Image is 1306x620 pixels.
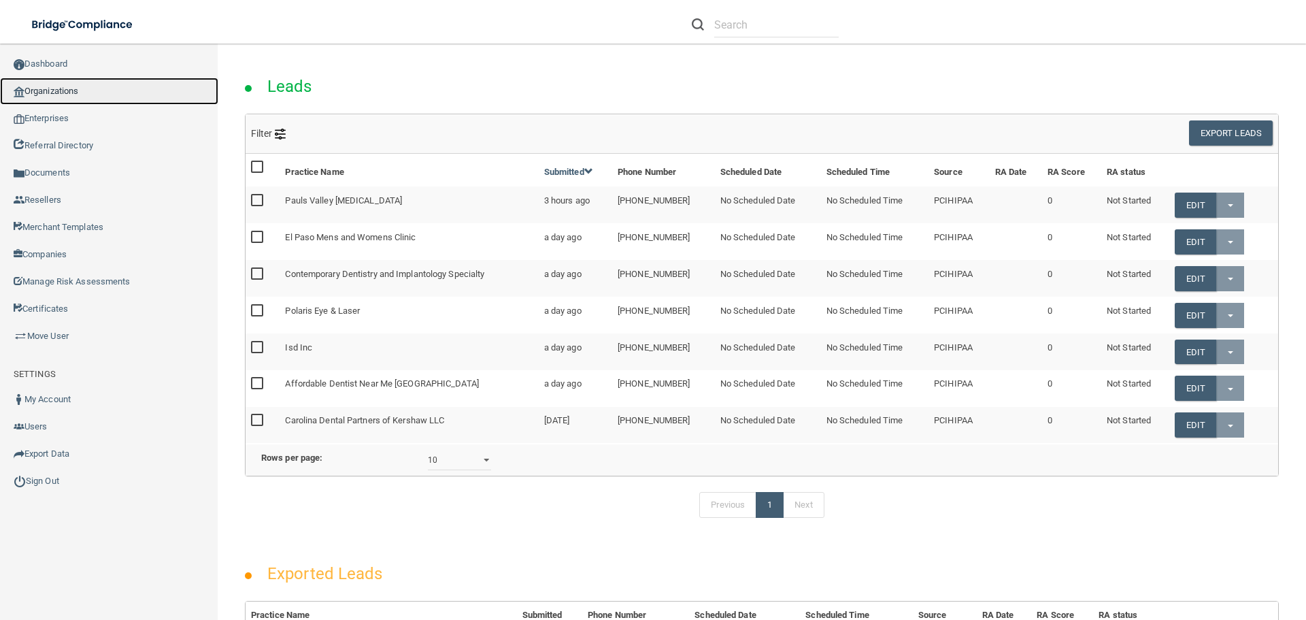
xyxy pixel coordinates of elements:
td: PCIHIPAA [928,260,990,297]
td: No Scheduled Date [715,333,821,370]
td: [PHONE_NUMBER] [612,186,715,223]
td: No Scheduled Time [821,370,928,407]
td: No Scheduled Date [715,186,821,223]
img: icon-export.b9366987.png [14,448,24,459]
td: Isd Inc [280,333,538,370]
a: Edit [1175,340,1216,365]
td: No Scheduled Time [821,223,928,260]
td: 0 [1042,370,1101,407]
td: [DATE] [539,407,612,443]
img: icon-documents.8dae5593.png [14,168,24,179]
a: Submitted [544,167,593,177]
th: Scheduled Date [715,154,821,186]
a: Edit [1175,193,1216,218]
button: Export Leads [1189,120,1273,146]
td: Pauls Valley [MEDICAL_DATA] [280,186,538,223]
td: PCIHIPAA [928,370,990,407]
img: ic_user_dark.df1a06c3.png [14,394,24,405]
td: Not Started [1101,186,1169,223]
label: SETTINGS [14,366,56,382]
td: [PHONE_NUMBER] [612,260,715,297]
td: a day ago [539,370,612,407]
span: Filter [251,128,286,139]
img: bridge_compliance_login_screen.278c3ca4.svg [20,11,146,39]
img: ic_dashboard_dark.d01f4a41.png [14,59,24,70]
td: PCIHIPAA [928,186,990,223]
td: 0 [1042,260,1101,297]
td: Affordable Dentist Near Me [GEOGRAPHIC_DATA] [280,370,538,407]
img: ic_power_dark.7ecde6b1.png [14,475,26,487]
td: 3 hours ago [539,186,612,223]
td: El Paso Mens and Womens Clinic [280,223,538,260]
img: organization-icon.f8decf85.png [14,86,24,97]
a: Edit [1175,229,1216,255]
td: [PHONE_NUMBER] [612,407,715,443]
td: a day ago [539,260,612,297]
h2: Leads [254,67,326,105]
td: 0 [1042,297,1101,333]
input: Search [714,12,839,37]
td: No Scheduled Time [821,333,928,370]
td: No Scheduled Date [715,297,821,333]
td: a day ago [539,223,612,260]
td: Polaris Eye & Laser [280,297,538,333]
td: 0 [1042,407,1101,443]
h2: Exported Leads [254,555,396,593]
td: [PHONE_NUMBER] [612,333,715,370]
a: Edit [1175,266,1216,291]
th: Source [928,154,990,186]
img: ic-search.3b580494.png [692,18,704,31]
td: [PHONE_NUMBER] [612,297,715,333]
td: Not Started [1101,370,1169,407]
td: No Scheduled Time [821,407,928,443]
iframe: Drift Widget Chat Controller [1071,523,1290,578]
td: Not Started [1101,260,1169,297]
td: 0 [1042,333,1101,370]
a: Previous [699,492,756,518]
td: PCIHIPAA [928,407,990,443]
img: icon-users.e205127d.png [14,421,24,432]
td: PCIHIPAA [928,297,990,333]
a: Next [783,492,824,518]
td: Carolina Dental Partners of Kershaw LLC [280,407,538,443]
td: [PHONE_NUMBER] [612,370,715,407]
img: enterprise.0d942306.png [14,114,24,124]
img: ic_reseller.de258add.png [14,195,24,206]
a: Edit [1175,376,1216,401]
td: No Scheduled Date [715,407,821,443]
td: 0 [1042,223,1101,260]
td: Not Started [1101,407,1169,443]
td: No Scheduled Time [821,297,928,333]
td: No Scheduled Date [715,370,821,407]
td: [PHONE_NUMBER] [612,223,715,260]
td: PCIHIPAA [928,333,990,370]
td: No Scheduled Date [715,260,821,297]
td: Contemporary Dentistry and Implantology Specialty [280,260,538,297]
td: No Scheduled Date [715,223,821,260]
a: Edit [1175,412,1216,438]
td: No Scheduled Time [821,260,928,297]
td: Not Started [1101,333,1169,370]
img: icon-filter@2x.21656d0b.png [275,129,286,140]
td: 0 [1042,186,1101,223]
th: Scheduled Time [821,154,928,186]
td: a day ago [539,297,612,333]
b: Rows per page: [261,453,322,463]
th: Phone Number [612,154,715,186]
a: Edit [1175,303,1216,328]
a: 1 [756,492,784,518]
td: PCIHIPAA [928,223,990,260]
img: briefcase.64adab9b.png [14,329,27,343]
th: Practice Name [280,154,538,186]
td: No Scheduled Time [821,186,928,223]
th: RA Score [1042,154,1101,186]
td: a day ago [539,333,612,370]
td: Not Started [1101,223,1169,260]
td: Not Started [1101,297,1169,333]
th: RA Date [990,154,1042,186]
th: RA status [1101,154,1169,186]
